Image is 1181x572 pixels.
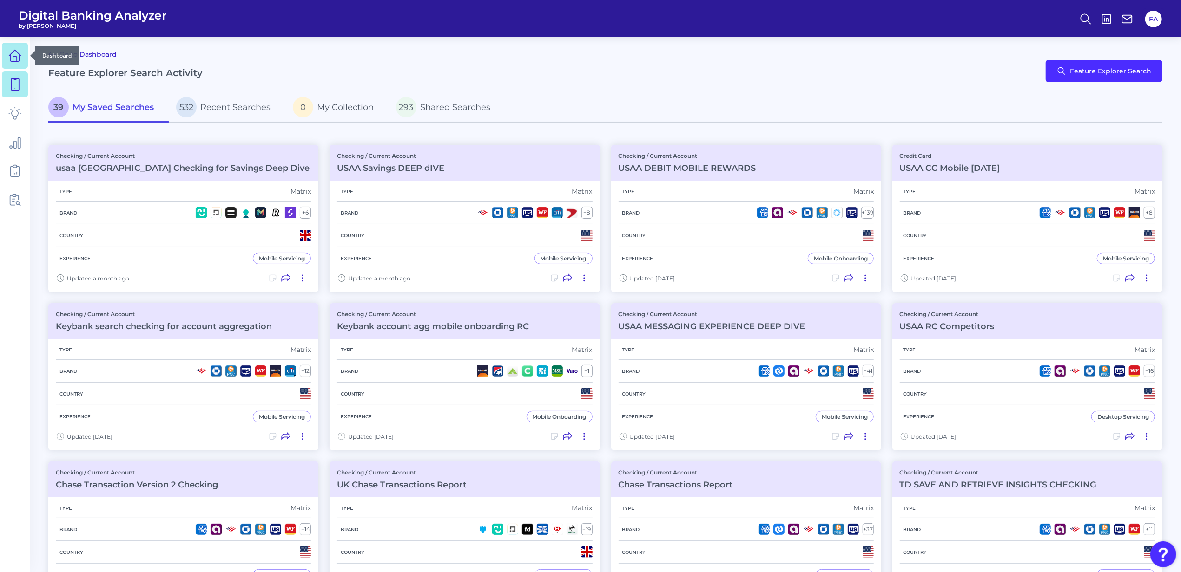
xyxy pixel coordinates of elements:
[619,311,805,318] p: Checking / Current Account
[48,303,318,450] a: Checking / Current AccountKeybank search checking for account aggregationTypeMatrixBrand+12Countr...
[900,311,995,318] p: Checking / Current Account
[581,523,593,535] div: + 19
[853,187,874,195] div: Matrix
[317,102,374,112] span: My Collection
[337,233,368,239] h5: Country
[337,152,444,159] p: Checking / Current Account
[900,368,925,374] h5: Brand
[337,526,362,533] h5: Brand
[630,433,675,440] span: Updated [DATE]
[337,469,467,476] p: Checking / Current Account
[619,414,657,420] h5: Experience
[900,414,938,420] h5: Experience
[56,469,218,476] p: Checking / Current Account
[814,255,868,262] div: Mobile Onboarding
[853,345,874,354] div: Matrix
[911,275,957,282] span: Updated [DATE]
[337,311,529,318] p: Checking / Current Account
[48,93,169,123] a: 39My Saved Searches
[259,413,305,420] div: Mobile Servicing
[1046,60,1162,82] button: Feature Explorer Search
[900,255,938,261] h5: Experience
[200,102,271,112] span: Recent Searches
[619,526,644,533] h5: Brand
[48,97,69,117] span: 39
[169,93,285,123] a: 532Recent Searches
[67,275,129,282] span: Updated a month ago
[48,145,318,292] a: Checking / Current Accountusaa [GEOGRAPHIC_DATA] Checking for Savings Deep DiveTypeMatrixBrand+6C...
[533,413,587,420] div: Mobile Onboarding
[396,97,416,117] span: 293
[611,303,881,450] a: Checking / Current AccountUSAA MESSAGING EXPERIENCE DEEP DIVETypeMatrixBrand+41CountryExperienceM...
[56,505,76,511] h5: Type
[19,8,167,22] span: Digital Banking Analyzer
[348,433,394,440] span: Updated [DATE]
[56,391,87,397] h5: Country
[48,67,203,78] h2: Feature Explorer Search Activity
[420,102,490,112] span: Shared Searches
[892,145,1162,292] a: Credit CardUSAA CC Mobile [DATE]TypeMatrixBrand+8CountryExperienceMobile ServicingUpdated [DATE]
[337,163,444,173] h3: USAA Savings DEEP dIVE
[619,368,644,374] h5: Brand
[56,152,310,159] p: Checking / Current Account
[290,187,311,195] div: Matrix
[56,549,87,555] h5: Country
[853,504,874,512] div: Matrix
[892,303,1162,450] a: Checking / Current AccountUSAA RC CompetitorsTypeMatrixBrand+16CountryExperienceDesktop Servicing...
[1103,255,1149,262] div: Mobile Servicing
[56,347,76,353] h5: Type
[389,93,505,123] a: 293Shared Searches
[900,549,931,555] h5: Country
[1070,67,1151,75] span: Feature Explorer Search
[259,255,305,262] div: Mobile Servicing
[67,433,112,440] span: Updated [DATE]
[1144,207,1155,219] div: + 8
[900,233,931,239] h5: Country
[619,255,657,261] h5: Experience
[619,188,639,195] h5: Type
[900,526,925,533] h5: Brand
[56,255,94,261] h5: Experience
[900,321,995,331] h3: USAA RC Competitors
[861,207,874,219] div: + 139
[900,347,920,353] h5: Type
[290,504,311,512] div: Matrix
[863,523,874,535] div: + 37
[900,480,1097,490] h3: TD SAVE AND RETRIEVE INSIGHTS CHECKING
[330,145,600,292] a: Checking / Current AccountUSAA Savings DEEP dIVETypeMatrixBrand+8CountryExperienceMobile Servicin...
[176,97,197,117] span: 532
[285,93,389,123] a: 0My Collection
[337,480,467,490] h3: UK Chase Transactions Report
[619,152,756,159] p: Checking / Current Account
[337,210,362,216] h5: Brand
[73,102,154,112] span: My Saved Searches
[900,469,1097,476] p: Checking / Current Account
[581,207,593,219] div: + 8
[619,233,650,239] h5: Country
[1135,187,1155,195] div: Matrix
[1144,523,1155,535] div: + 11
[290,345,311,354] div: Matrix
[300,207,311,219] div: + 6
[581,365,593,377] div: + 1
[337,188,357,195] h5: Type
[619,163,756,173] h3: USAA DEBIT MOBILE REWARDS
[56,163,310,173] h3: usaa [GEOGRAPHIC_DATA] Checking for Savings Deep Dive
[619,549,650,555] h5: Country
[337,255,376,261] h5: Experience
[1150,541,1176,567] button: Open Resource Center
[572,504,593,512] div: Matrix
[900,152,1000,159] p: Credit Card
[337,414,376,420] h5: Experience
[19,22,167,29] span: by [PERSON_NAME]
[337,347,357,353] h5: Type
[337,321,529,331] h3: Keybank account agg mobile onboarding RC
[35,46,79,65] div: Dashboard
[611,145,881,292] a: Checking / Current AccountUSAA DEBIT MOBILE REWARDSTypeMatrixBrand+139CountryExperienceMobile Onb...
[1144,365,1155,377] div: + 16
[1145,11,1162,27] button: FA
[619,469,733,476] p: Checking / Current Account
[56,526,81,533] h5: Brand
[56,368,81,374] h5: Brand
[900,163,1000,173] h3: USAA CC Mobile [DATE]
